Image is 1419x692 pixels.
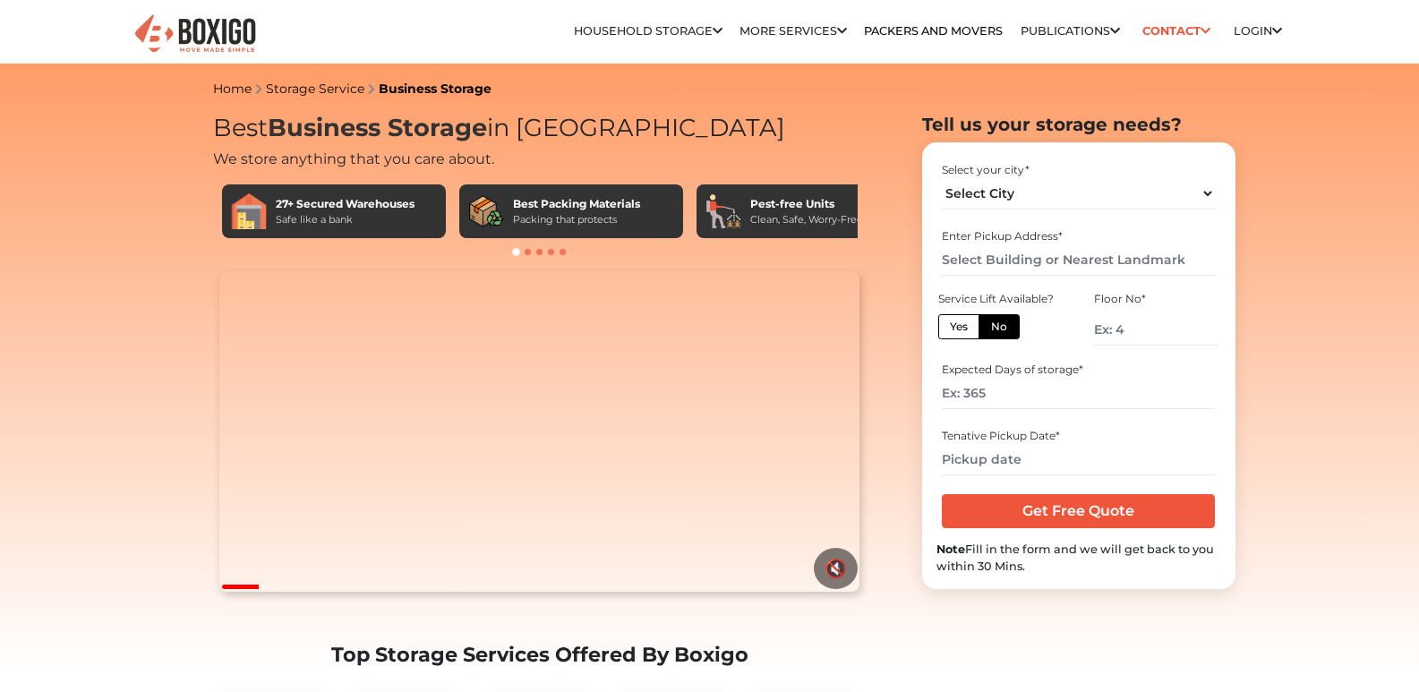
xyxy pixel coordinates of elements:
div: Clean, Safe, Worry-Free [750,212,863,227]
a: Storage Service [266,81,364,97]
h2: Top Storage Services Offered By Boxigo [213,643,867,667]
video: Your browser does not support the video tag. [219,271,859,592]
div: Service Lift Available? [938,291,1062,307]
a: Business Storage [379,81,492,97]
a: Contact [1137,17,1217,45]
img: Pest-free Units [705,193,741,229]
div: Pest-free Units [750,196,863,212]
a: Household Storage [574,24,722,38]
img: Best Packing Materials [468,193,504,229]
input: Get Free Quote [942,494,1215,528]
a: More services [739,24,847,38]
a: Publications [1021,24,1120,38]
div: Best Packing Materials [513,196,640,212]
img: Boxigo [132,13,258,56]
div: Fill in the form and we will get back to you within 30 Mins. [936,541,1221,575]
button: 🔇 [814,548,858,589]
div: Floor No [1094,291,1218,307]
input: Ex: 4 [1094,314,1218,346]
a: Login [1234,24,1282,38]
label: Yes [938,314,979,339]
div: Select your city [942,162,1215,178]
b: Note [936,542,965,556]
a: Home [213,81,252,97]
span: Business Storage [268,113,487,142]
input: Ex: 365 [942,378,1215,409]
input: Pickup date [942,444,1215,475]
div: Tenative Pickup Date [942,428,1215,444]
div: Enter Pickup Address [942,228,1215,244]
div: Packing that protects [513,212,640,227]
img: 27+ Secured Warehouses [231,193,267,229]
h1: Best in [GEOGRAPHIC_DATA] [213,114,867,143]
a: Packers and Movers [864,24,1003,38]
h2: Tell us your storage needs? [922,114,1235,135]
div: Expected Days of storage [942,362,1215,378]
input: Select Building or Nearest Landmark [942,244,1215,276]
div: 27+ Secured Warehouses [276,196,415,212]
span: We store anything that you care about. [213,150,494,167]
div: Safe like a bank [276,212,415,227]
label: No [979,314,1020,339]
